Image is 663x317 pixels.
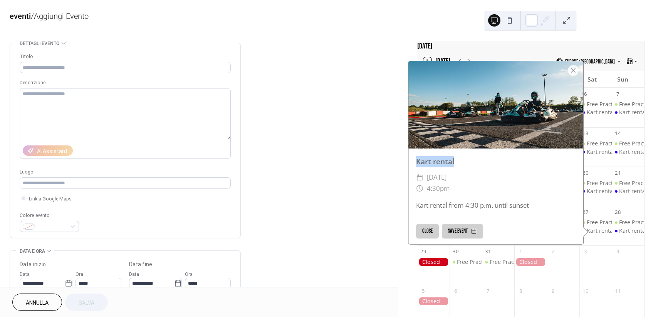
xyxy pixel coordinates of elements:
[20,212,77,220] div: Colore evento
[20,79,229,87] div: Descrizione
[619,100,653,108] div: Free Practice
[577,71,608,88] div: Sat
[31,12,89,21] span: / Aggiungi Evento
[442,224,483,239] button: Save event
[416,172,423,183] div: ​
[408,156,583,167] div: Kart rental
[587,179,620,187] div: Free Practice
[482,258,514,266] div: Free Practice
[408,200,583,210] div: Kart rental from 4:30 p.m. until sunset
[587,219,620,226] div: Free Practice
[612,227,644,235] div: Kart rental
[579,148,612,156] div: Kart rental
[619,227,647,235] div: Kart rental
[185,270,193,279] span: Ora
[614,130,621,137] div: 14
[614,90,621,97] div: 7
[29,195,72,203] span: Link a Google Maps
[612,140,644,147] div: Free Practice
[20,40,59,48] span: Dettagli evento
[579,179,612,187] div: Free Practice
[579,108,612,116] div: Kart rental
[612,179,644,187] div: Free Practice
[612,100,644,108] div: Free Practice
[582,287,589,294] div: 10
[129,270,139,279] span: Data
[619,179,653,187] div: Free Practice
[587,148,614,156] div: Kart rental
[417,41,644,52] div: [DATE]
[427,172,446,183] span: [DATE]
[421,55,453,68] button: 5[DATE]
[579,187,612,195] div: Kart rental
[20,260,46,269] div: Data inizio
[490,258,523,266] div: Free Practice
[457,258,490,266] div: Free Practice
[587,227,614,235] div: Kart rental
[579,227,612,235] div: Kart rental
[579,140,612,147] div: Free Practice
[550,248,557,255] div: 2
[514,258,547,266] div: Closed
[420,287,427,294] div: 5
[550,287,557,294] div: 9
[485,248,492,255] div: 31
[619,219,653,226] div: Free Practice
[26,299,49,307] span: Annulla
[452,287,459,294] div: 6
[614,248,621,255] div: 4
[20,247,45,255] span: Data e ora
[452,248,459,255] div: 30
[619,140,653,147] div: Free Practice
[619,148,647,156] div: Kart rental
[607,71,638,88] div: Sun
[587,140,620,147] div: Free Practice
[612,108,644,116] div: Kart rental
[76,270,83,279] span: Ora
[612,148,644,156] div: Kart rental
[416,183,423,194] div: ​
[517,287,524,294] div: 8
[614,287,621,294] div: 11
[612,219,644,226] div: Free Practice
[582,248,589,255] div: 3
[450,258,482,266] div: Free Practice
[417,297,450,305] div: Closed
[619,108,647,116] div: Kart rental
[587,187,614,195] div: Kart rental
[612,187,644,195] div: Kart rental
[417,258,450,266] div: Closed
[129,260,152,269] div: Data fine
[416,224,439,239] button: Close
[614,209,621,216] div: 28
[20,53,229,61] div: Titolo
[12,294,62,311] button: Annulla
[579,219,612,226] div: Free Practice
[20,270,30,279] span: Data
[20,168,229,176] div: Luogo
[427,183,450,194] span: 4:30pm
[587,108,614,116] div: Kart rental
[587,100,620,108] div: Free Practice
[10,12,31,21] a: eventi
[579,100,612,108] div: Free Practice
[420,248,427,255] div: 29
[485,287,492,294] div: 7
[565,59,615,64] span: Europe/[GEOGRAPHIC_DATA]
[614,169,621,176] div: 21
[619,187,647,195] div: Kart rental
[517,248,524,255] div: 1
